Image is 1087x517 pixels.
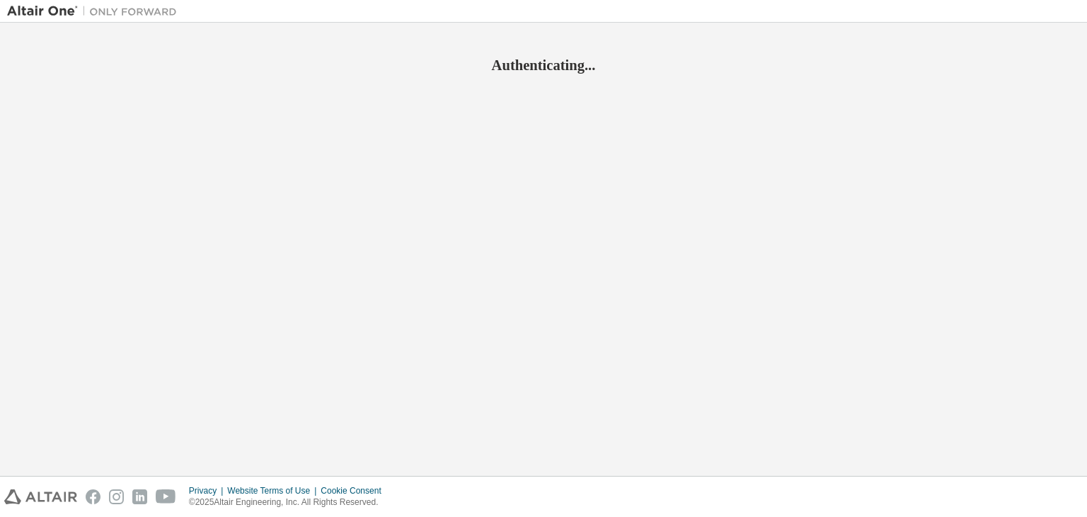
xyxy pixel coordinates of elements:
[109,489,124,504] img: instagram.svg
[132,489,147,504] img: linkedin.svg
[189,496,390,509] p: © 2025 Altair Engineering, Inc. All Rights Reserved.
[321,485,389,496] div: Cookie Consent
[4,489,77,504] img: altair_logo.svg
[227,485,321,496] div: Website Terms of Use
[7,4,184,18] img: Altair One
[7,56,1080,74] h2: Authenticating...
[156,489,176,504] img: youtube.svg
[189,485,227,496] div: Privacy
[86,489,100,504] img: facebook.svg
